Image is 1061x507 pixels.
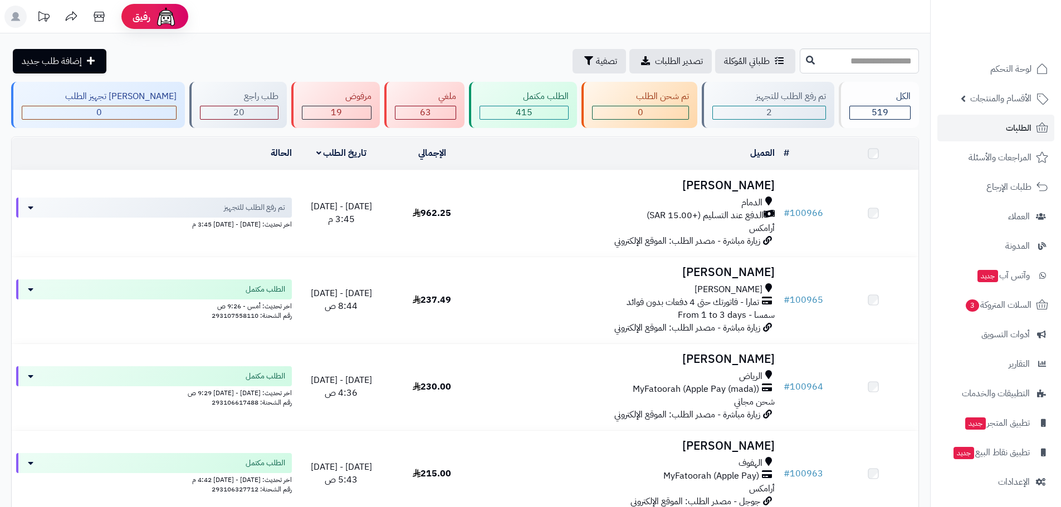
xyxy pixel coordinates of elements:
a: الحالة [271,146,292,160]
h3: [PERSON_NAME] [482,266,775,279]
a: #100964 [784,380,823,393]
span: التقارير [1009,356,1030,372]
button: تصفية [573,49,626,73]
a: المراجعات والأسئلة [937,144,1054,171]
a: تطبيق نقاط البيعجديد [937,439,1054,466]
h3: [PERSON_NAME] [482,179,775,192]
span: رقم الشحنة: 293106617488 [212,397,292,407]
span: تطبيق نقاط البيع [952,445,1030,460]
span: أرامكس [749,221,775,235]
div: الطلب مكتمل [480,90,569,103]
a: طلبات الإرجاع [937,174,1054,200]
span: زيارة مباشرة - مصدر الطلب: الموقع الإلكتروني [614,408,760,421]
span: الأقسام والمنتجات [970,91,1031,106]
span: 2 [766,106,772,119]
span: [DATE] - [DATE] 3:45 م [311,200,372,226]
span: الطلب مكتمل [246,284,285,295]
div: 20 [201,106,277,119]
div: اخر تحديث: [DATE] - [DATE] 9:29 ص [16,386,292,398]
img: logo-2.png [985,31,1050,55]
span: 0 [96,106,102,119]
span: شحن مجاني [734,395,775,408]
span: # [784,206,790,220]
span: # [784,380,790,393]
a: طلب راجع 20 [187,82,289,128]
a: العميل [750,146,775,160]
span: الرياض [739,370,762,383]
h3: [PERSON_NAME] [482,440,775,452]
span: MyFatoorah (Apple Pay) [663,470,759,483]
a: #100963 [784,467,823,480]
a: #100966 [784,206,823,220]
span: زيارة مباشرة - مصدر الطلب: الموقع الإلكتروني [614,234,760,248]
div: اخر تحديث: [DATE] - [DATE] 4:42 م [16,473,292,485]
span: المراجعات والأسئلة [969,150,1031,165]
span: زيارة مباشرة - مصدر الطلب: الموقع الإلكتروني [614,321,760,334]
span: أرامكس [749,482,775,495]
span: الإعدادات [998,474,1030,490]
div: طلب راجع [200,90,278,103]
span: رفيق [133,10,150,23]
a: تحديثات المنصة [30,6,57,31]
img: ai-face.png [155,6,177,28]
span: جديد [965,417,986,430]
span: 519 [872,106,888,119]
a: أدوات التسويق [937,321,1054,348]
span: الطلبات [1006,120,1031,136]
span: طلبات الإرجاع [986,179,1031,195]
span: 415 [516,106,532,119]
span: جديد [954,447,974,459]
div: تم رفع الطلب للتجهيز [712,90,826,103]
div: 415 [480,106,568,119]
span: الدمام [741,196,762,209]
span: الهفوف [739,457,762,470]
a: تصدير الطلبات [629,49,712,73]
span: تصدير الطلبات [655,55,703,68]
span: الدفع عند التسليم (+15.00 SAR) [647,209,764,222]
a: السلات المتروكة3 [937,292,1054,318]
a: #100965 [784,293,823,307]
div: اخر تحديث: أمس - 9:26 ص [16,299,292,311]
a: الطلبات [937,115,1054,141]
span: رقم الشحنة: 293107558110 [212,311,292,321]
span: العملاء [1008,209,1030,224]
span: التطبيقات والخدمات [962,386,1030,401]
span: السلات المتروكة [965,297,1031,313]
span: 215.00 [413,467,451,480]
span: [DATE] - [DATE] 5:43 ص [311,460,372,486]
a: [PERSON_NAME] تجهيز الطلب 0 [9,82,187,128]
span: الطلب مكتمل [246,371,285,382]
a: الإجمالي [418,146,446,160]
a: العملاء [937,203,1054,230]
a: طلباتي المُوكلة [715,49,795,73]
a: لوحة التحكم [937,56,1054,82]
div: 2 [713,106,825,119]
span: سمسا - From 1 to 3 days [678,308,775,322]
span: 19 [331,106,342,119]
a: المدونة [937,233,1054,259]
span: تصفية [596,55,617,68]
div: تم شحن الطلب [592,90,688,103]
span: تطبيق المتجر [964,415,1030,431]
a: تم رفع الطلب للتجهيز 2 [700,82,837,128]
div: اخر تحديث: [DATE] - [DATE] 3:45 م [16,218,292,229]
a: تطبيق المتجرجديد [937,410,1054,436]
span: # [784,293,790,307]
div: 0 [22,106,176,119]
a: الطلب مكتمل 415 [467,82,579,128]
span: أدوات التسويق [981,327,1030,342]
span: 962.25 [413,206,451,220]
div: الكل [849,90,911,103]
a: الإعدادات [937,469,1054,495]
span: 237.49 [413,293,451,307]
span: وآتس آب [976,268,1030,283]
a: تم شحن الطلب 0 [579,82,699,128]
span: MyFatoorah (Apple Pay (mada)) [633,383,759,396]
div: 63 [395,106,456,119]
a: التقارير [937,351,1054,377]
div: 0 [593,106,688,119]
span: المدونة [1005,238,1030,254]
div: مرفوض [302,90,371,103]
a: ملغي 63 [382,82,467,128]
h3: [PERSON_NAME] [482,353,775,366]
